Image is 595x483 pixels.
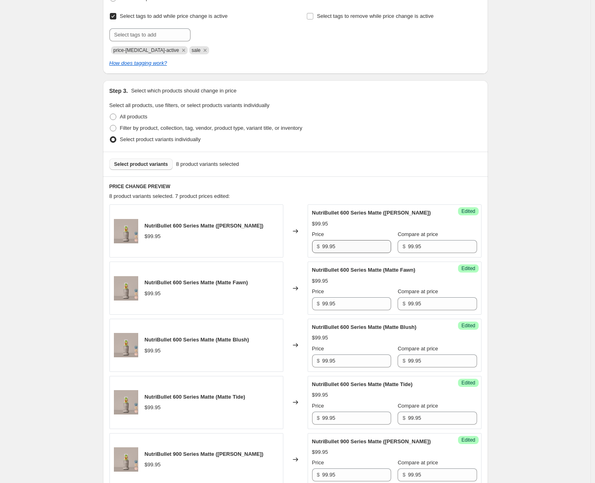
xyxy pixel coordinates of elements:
div: $99.95 [312,277,328,285]
span: Price [312,459,324,466]
span: NutriBullet 900 Series Matte ([PERSON_NAME]) [145,451,263,457]
span: Compare at price [398,231,438,237]
button: Select product variants [109,159,173,170]
button: Remove sale [201,47,209,54]
span: Select all products, use filters, or select products variants individually [109,102,270,108]
div: $99.95 [312,334,328,342]
span: Edited [461,208,475,215]
h2: Step 3. [109,87,128,95]
span: Compare at price [398,459,438,466]
span: $ [317,243,320,249]
span: Edited [461,265,475,272]
span: $ [402,243,405,249]
span: price-change-job-active [113,47,179,53]
span: Edited [461,437,475,443]
div: $99.95 [145,347,161,355]
div: $99.95 [312,448,328,456]
span: Edited [461,322,475,329]
span: Select tags to add while price change is active [120,13,228,19]
span: $ [317,472,320,478]
img: MattesFamilyShotAU_80x.png [114,447,138,472]
span: $ [402,415,405,421]
span: Filter by product, collection, tag, vendor, product type, variant title, or inventory [120,125,302,131]
span: sale [192,47,201,53]
span: NutriBullet 600 Series Matte ([PERSON_NAME]) [145,223,263,229]
p: Select which products should change in price [131,87,236,95]
span: Select product variants individually [120,136,201,142]
span: Select product variants [114,161,168,167]
div: $99.95 [145,461,161,469]
input: Select tags to add [109,28,190,41]
span: Compare at price [398,403,438,409]
img: MattesFamilyShotAU_80x.png [114,333,138,357]
span: Price [312,403,324,409]
span: NutriBullet 900 Series Matte ([PERSON_NAME]) [312,438,431,444]
span: NutriBullet 600 Series Matte (Matte Fawn) [312,267,415,273]
h6: PRICE CHANGE PREVIEW [109,183,482,190]
span: $ [402,301,405,307]
span: $ [402,472,405,478]
span: $ [317,415,320,421]
span: Price [312,288,324,294]
div: $99.95 [145,404,161,412]
span: 8 product variants selected [176,160,239,168]
span: NutriBullet 600 Series Matte (Matte Fawn) [145,279,248,286]
span: $ [317,358,320,364]
span: NutriBullet 600 Series Matte (Matte Blush) [145,337,249,343]
span: Compare at price [398,288,438,294]
div: $99.95 [312,220,328,228]
span: NutriBullet 600 Series Matte (Matte Blush) [312,324,417,330]
span: 8 product variants selected. 7 product prices edited: [109,193,230,199]
span: NutriBullet 600 Series Matte (Matte Tide) [145,394,245,400]
span: All products [120,114,148,120]
a: How does tagging work? [109,60,167,66]
span: NutriBullet 600 Series Matte (Matte Tide) [312,381,413,387]
img: MattesFamilyShotAU_80x.png [114,390,138,414]
span: $ [317,301,320,307]
span: Price [312,231,324,237]
span: Select tags to remove while price change is active [317,13,434,19]
img: MattesFamilyShotAU_80x.png [114,276,138,301]
div: $99.95 [312,391,328,399]
span: Edited [461,380,475,386]
span: Compare at price [398,346,438,352]
button: Remove price-change-job-active [180,47,187,54]
span: Price [312,346,324,352]
div: $99.95 [145,290,161,298]
img: MattesFamilyShotAU_80x.png [114,219,138,243]
span: $ [402,358,405,364]
div: $99.95 [145,232,161,240]
span: NutriBullet 600 Series Matte ([PERSON_NAME]) [312,210,431,216]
